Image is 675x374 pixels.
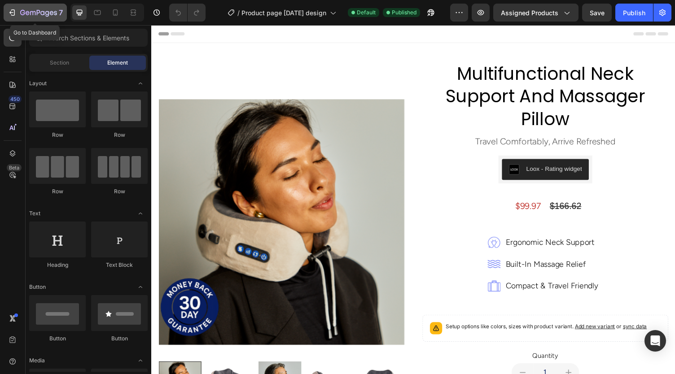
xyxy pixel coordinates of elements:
p: 7 [59,7,63,18]
span: Section [50,59,69,67]
div: Text Block [91,261,148,269]
a: multifunctional neck support and massager pillow [279,37,531,109]
img: loox.png [368,143,378,154]
button: decrement [370,348,393,367]
div: Button [91,335,148,343]
span: / [237,8,240,17]
span: Toggle open [133,76,148,91]
span: Product page [DATE] design [241,8,326,17]
div: Row [29,131,86,139]
div: 450 [9,96,22,103]
p: built-in massage relief [364,236,447,256]
p: Setup options like colors, sizes with product variant. [302,305,509,314]
div: Button [29,335,86,343]
div: $99.97 [279,175,402,197]
button: 7 [4,4,67,22]
button: Save [582,4,612,22]
p: compact & travel friendly [364,258,460,278]
span: or [477,306,509,313]
span: sync data [485,306,509,313]
button: Publish [615,4,653,22]
span: Button [29,283,46,291]
span: Media [29,357,45,365]
span: Assigned Products [501,8,558,17]
div: $166.62 [409,177,532,195]
span: Element [107,59,128,67]
div: Beta [7,164,22,171]
div: Publish [623,8,645,17]
div: Row [91,131,148,139]
div: Row [29,187,86,196]
iframe: Design area [151,25,675,374]
span: Toggle open [133,280,148,294]
span: Text [29,209,40,217]
div: Open Intercom Messenger [644,330,666,352]
button: Assigned Products [493,4,579,22]
p: travel comfortably, arrive refreshed [280,110,530,130]
p: ergonomic neck support [364,213,456,233]
div: Loox - Rating widget [386,143,443,152]
span: Published [392,9,416,17]
button: Loox - Rating widget [360,138,450,159]
input: Search Sections & Elements [29,29,148,47]
div: Undo/Redo [169,4,206,22]
span: Toggle open [133,206,148,221]
div: Heading [29,261,86,269]
span: Default [357,9,376,17]
div: Quantity [279,335,531,346]
span: Layout [29,79,47,87]
input: quantity [393,348,417,367]
span: Toggle open [133,353,148,368]
div: Row [91,187,148,196]
span: Add new variant [435,306,477,313]
span: Save [590,9,605,17]
button: increment [417,348,440,367]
